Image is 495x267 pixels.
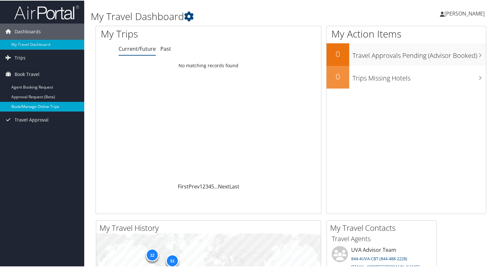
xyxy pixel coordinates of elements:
a: First [178,182,189,189]
img: airportal-logo.png [14,4,79,19]
span: Trips [15,49,26,65]
a: 0Trips Missing Hotels [327,65,486,88]
a: 3 [205,182,208,189]
h3: Travel Agents [332,234,432,243]
a: 2 [202,182,205,189]
h3: Trips Missing Hotels [352,70,486,82]
div: 51 [166,254,179,267]
span: … [214,182,218,189]
a: 844-4UVA-CBT (844-488-2228) [351,255,407,261]
td: No matching records found [96,59,321,71]
a: Prev [189,182,200,189]
div: 12 [146,248,159,261]
a: 0Travel Approvals Pending (Advisor Booked) [327,43,486,65]
h2: My Travel Contacts [330,222,436,233]
h1: My Travel Dashboard [91,9,358,23]
a: 4 [208,182,211,189]
a: Current/Future [119,45,156,52]
span: Travel Approval [15,111,49,127]
h2: 0 [327,70,349,81]
a: Next [218,182,229,189]
a: [PERSON_NAME] [440,3,491,23]
a: 5 [211,182,214,189]
span: Dashboards [15,23,41,39]
h1: My Trips [101,27,223,40]
h2: 0 [327,48,349,59]
span: [PERSON_NAME] [444,9,485,16]
h3: Travel Approvals Pending (Advisor Booked) [352,47,486,59]
a: Last [229,182,239,189]
a: 1 [200,182,202,189]
a: Past [160,45,171,52]
h2: My Travel History [99,222,321,233]
h1: My Action Items [327,27,486,40]
span: Book Travel [15,66,40,82]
